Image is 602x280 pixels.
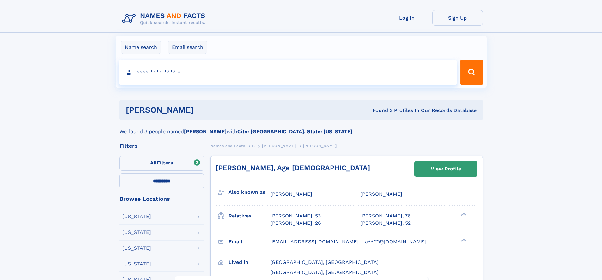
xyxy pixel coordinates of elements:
[119,10,210,27] img: Logo Names and Facts
[119,60,457,85] input: search input
[270,269,379,275] span: [GEOGRAPHIC_DATA], [GEOGRAPHIC_DATA]
[122,214,151,219] div: [US_STATE]
[459,212,467,217] div: ❯
[168,41,207,54] label: Email search
[432,10,483,26] a: Sign Up
[228,236,270,247] h3: Email
[360,191,402,197] span: [PERSON_NAME]
[262,142,296,150] a: [PERSON_NAME]
[119,120,483,135] div: We found 3 people named with .
[210,142,245,150] a: Names and Facts
[121,41,161,54] label: Name search
[270,220,321,227] a: [PERSON_NAME], 26
[270,239,359,245] span: [EMAIL_ADDRESS][DOMAIN_NAME]
[252,142,255,150] a: B
[184,128,227,134] b: [PERSON_NAME]
[303,144,337,148] span: [PERSON_NAME]
[460,60,483,85] button: Search Button
[252,144,255,148] span: B
[360,212,411,219] a: [PERSON_NAME], 76
[228,211,270,221] h3: Relatives
[262,144,296,148] span: [PERSON_NAME]
[283,107,477,114] div: Found 3 Profiles In Our Records Database
[360,220,411,227] a: [PERSON_NAME], 52
[228,257,270,268] h3: Lived in
[122,261,151,266] div: [US_STATE]
[237,128,352,134] b: City: [GEOGRAPHIC_DATA], State: [US_STATE]
[270,191,312,197] span: [PERSON_NAME]
[415,161,477,176] a: View Profile
[119,143,204,149] div: Filters
[459,238,467,242] div: ❯
[270,259,379,265] span: [GEOGRAPHIC_DATA], [GEOGRAPHIC_DATA]
[119,196,204,202] div: Browse Locations
[126,106,283,114] h1: [PERSON_NAME]
[122,230,151,235] div: [US_STATE]
[150,160,157,166] span: All
[228,187,270,198] h3: Also known as
[216,164,370,172] a: [PERSON_NAME], Age [DEMOGRAPHIC_DATA]
[382,10,432,26] a: Log In
[431,162,461,176] div: View Profile
[122,246,151,251] div: [US_STATE]
[270,212,321,219] a: [PERSON_NAME], 53
[119,156,204,171] label: Filters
